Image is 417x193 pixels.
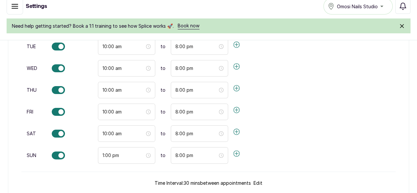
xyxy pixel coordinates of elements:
[175,65,218,72] input: Select time
[103,86,145,94] input: Select time
[337,3,378,10] span: Omosi Nails Studio
[27,130,36,137] span: sat
[103,43,145,50] input: Select time
[155,180,251,186] p: Time Interval: 30 mins between appointments
[175,108,218,115] input: Select time
[161,65,165,72] span: to
[175,86,218,94] input: Select time
[161,152,165,159] span: to
[103,130,145,137] input: Select time
[27,65,37,72] span: wed
[27,152,36,159] span: sun
[27,87,37,93] span: thu
[26,2,47,10] h1: Settings
[161,130,165,137] span: to
[12,23,174,29] span: Need help getting started? Book a 1:1 training to see how Splice works 🚀.
[161,87,165,93] span: to
[103,65,145,72] input: Select time
[27,43,36,50] span: tue
[175,43,218,50] input: Select time
[175,152,218,159] input: Select time
[103,108,145,115] input: Select time
[253,180,262,186] button: Edit
[103,152,145,159] input: Select time
[161,109,165,115] span: to
[178,22,199,29] a: Book now
[161,43,165,50] span: to
[175,130,218,137] input: Select time
[27,109,33,115] span: fri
